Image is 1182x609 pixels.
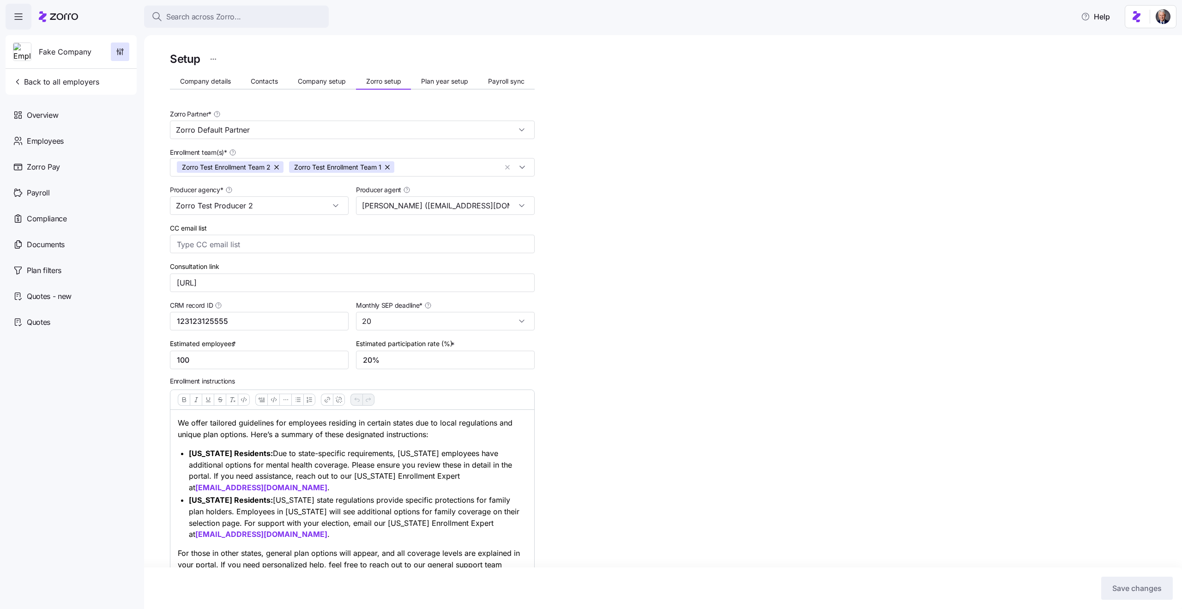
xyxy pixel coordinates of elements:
span: Producer agency * [170,185,223,195]
input: Select a partner [170,121,535,139]
button: Underline [202,394,214,406]
a: Zorro Pay [6,154,137,180]
p: We offer tailored guidelines for employees residing in certain states due to local regulations an... [178,417,527,440]
span: Quotes - new [27,291,72,302]
input: Enter total employees [170,351,349,369]
span: Plan year setup [421,78,468,85]
img: 1dcb4e5d-e04d-4770-96a8-8d8f6ece5bdc-1719926415027.jpeg [1156,9,1170,24]
input: Enter percent enrolled [356,351,535,369]
span: CRM record ID [170,301,213,310]
span: Zorro Test Enrollment Team 2 [182,161,271,173]
span: Employees [27,135,64,147]
span: Search across Zorro... [166,11,241,23]
p: [US_STATE] state regulations provide specific protections for family plan holders. Employees in [... [189,494,527,540]
span: Enrollment instructions [170,377,535,386]
input: Type CC email list [177,238,509,250]
span: Monthly SEP deadline * [356,301,422,310]
span: Producer agent [356,185,401,195]
button: Bullet list [291,394,303,406]
h1: Setup [170,52,200,66]
button: Undo [350,394,362,406]
span: Zorro Partner * [170,110,211,119]
a: Documents [6,231,137,257]
span: Zorro setup [366,78,401,85]
input: Consultation link [170,274,535,292]
span: Compliance [27,213,67,225]
a: [EMAIL_ADDRESS][DOMAIN_NAME] [195,530,327,539]
a: Plan filters [6,257,137,283]
input: Type CRM record ID [170,312,349,330]
a: [EMAIL_ADDRESS][DOMAIN_NAME] [195,483,327,492]
a: Payroll [6,180,137,206]
span: Payroll sync [488,78,525,85]
span: Fake Company [39,46,91,58]
span: Company setup [298,78,346,85]
input: Select the monthly SEP deadline [356,312,535,330]
button: Blockquote [255,394,267,406]
button: Back to all employers [9,73,103,91]
span: Documents [27,239,65,250]
span: Company details [180,78,231,85]
button: Code [238,394,250,406]
button: Link [321,394,333,406]
button: Bold [178,394,190,406]
label: Estimated employees [170,339,238,349]
strong: [US_STATE] Residents: [189,495,273,505]
button: Clear formatting [226,394,238,406]
span: Zorro Pay [27,161,60,173]
p: For those in other states, general plan options will appear, and all coverage levels are explaine... [178,548,527,582]
a: Quotes - new [6,283,137,309]
button: Save changes [1101,577,1173,600]
span: Contacts [251,78,278,85]
button: Strikethrough [214,394,226,406]
button: Ordered list [303,394,315,406]
p: Due to state-specific requirements, [US_STATE] employees have additional options for mental healt... [189,448,527,493]
label: CC email list [170,223,207,233]
span: Help [1081,11,1110,22]
button: Search across Zorro... [144,6,329,28]
a: Compliance [6,206,137,231]
button: Redo [362,394,374,406]
input: Select a producer agency [170,196,349,215]
a: Overview [6,102,137,128]
label: Consultation link [170,262,219,272]
span: Quotes [27,317,50,328]
span: Back to all employers [13,76,99,87]
span: Zorro Test Enrollment Team 1 [294,161,381,173]
span: Plan filters [27,265,61,276]
span: Payroll [27,187,50,199]
button: Help [1073,7,1117,26]
a: Employees [6,128,137,154]
a: Quotes [6,309,137,335]
button: Remove link [333,394,345,406]
label: Estimated participation rate (%) [356,339,457,349]
button: Horizontal line [279,394,291,406]
img: Employer logo [13,43,31,61]
input: Select a producer agent [356,196,535,215]
strong: [US_STATE] Residents: [189,449,273,458]
span: Enrollment team(s) * [170,148,227,157]
span: Overview [27,110,58,121]
button: Code block [267,394,279,406]
span: Save changes [1112,583,1162,594]
button: Italic [190,394,202,406]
